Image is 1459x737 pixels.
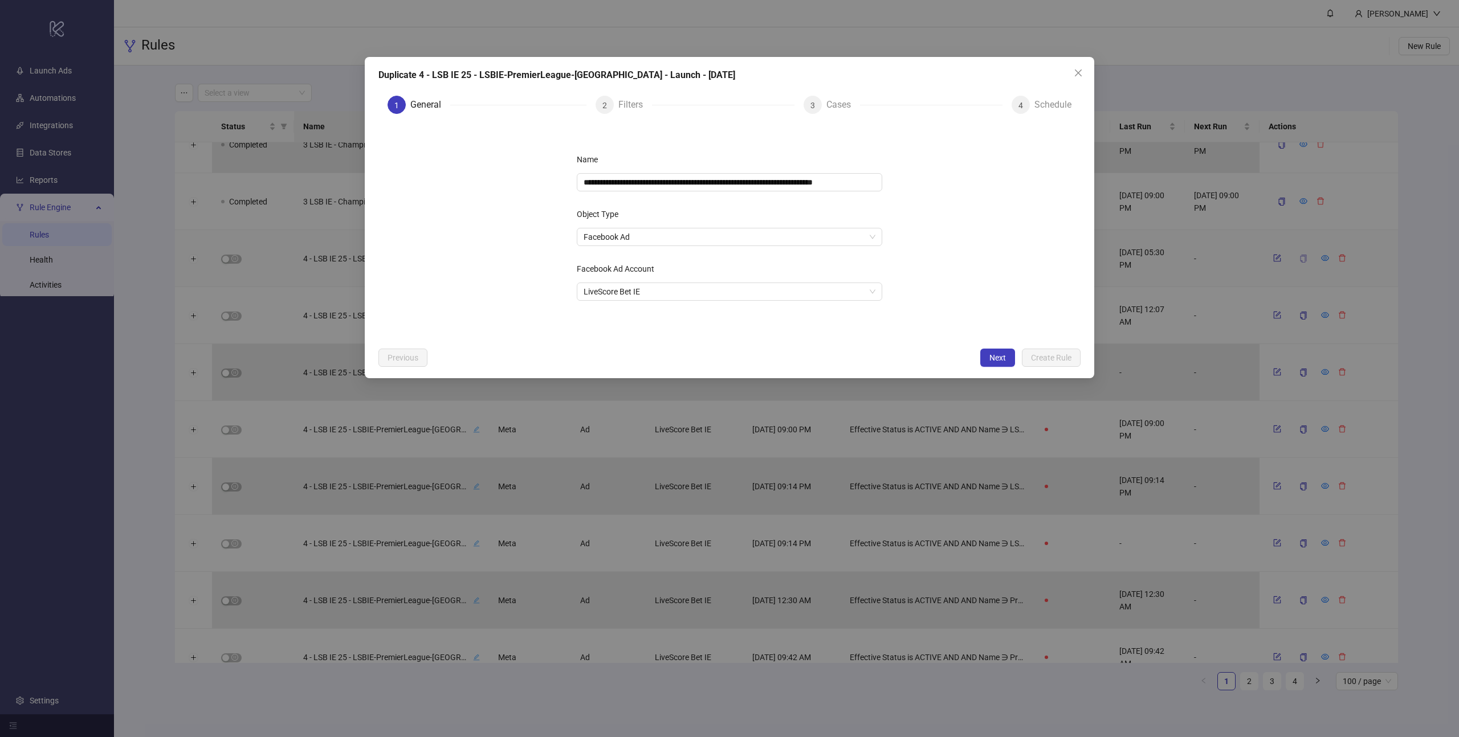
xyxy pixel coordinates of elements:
span: 2 [602,101,607,110]
button: Close [1069,64,1087,82]
span: Facebook Ad [584,228,875,245]
label: Name [577,150,605,169]
button: Next [980,349,1015,367]
button: Create Rule [1022,349,1081,367]
span: close [1074,68,1083,77]
div: Filters [618,96,652,114]
span: 4 [1018,101,1023,110]
span: 3 [810,101,815,110]
span: Next [989,353,1006,362]
button: Previous [378,349,427,367]
div: Duplicate 4 - LSB IE 25 - LSBIE-PremierLeague-[GEOGRAPHIC_DATA] - Launch - [DATE] [378,68,1081,82]
div: General [410,96,450,114]
label: Facebook Ad Account [577,260,662,278]
div: Schedule [1034,96,1071,114]
span: 1 [394,101,399,110]
div: Cases [826,96,860,114]
label: Object Type [577,205,626,223]
input: Name [577,173,882,191]
span: LiveScore Bet IE [584,283,875,300]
